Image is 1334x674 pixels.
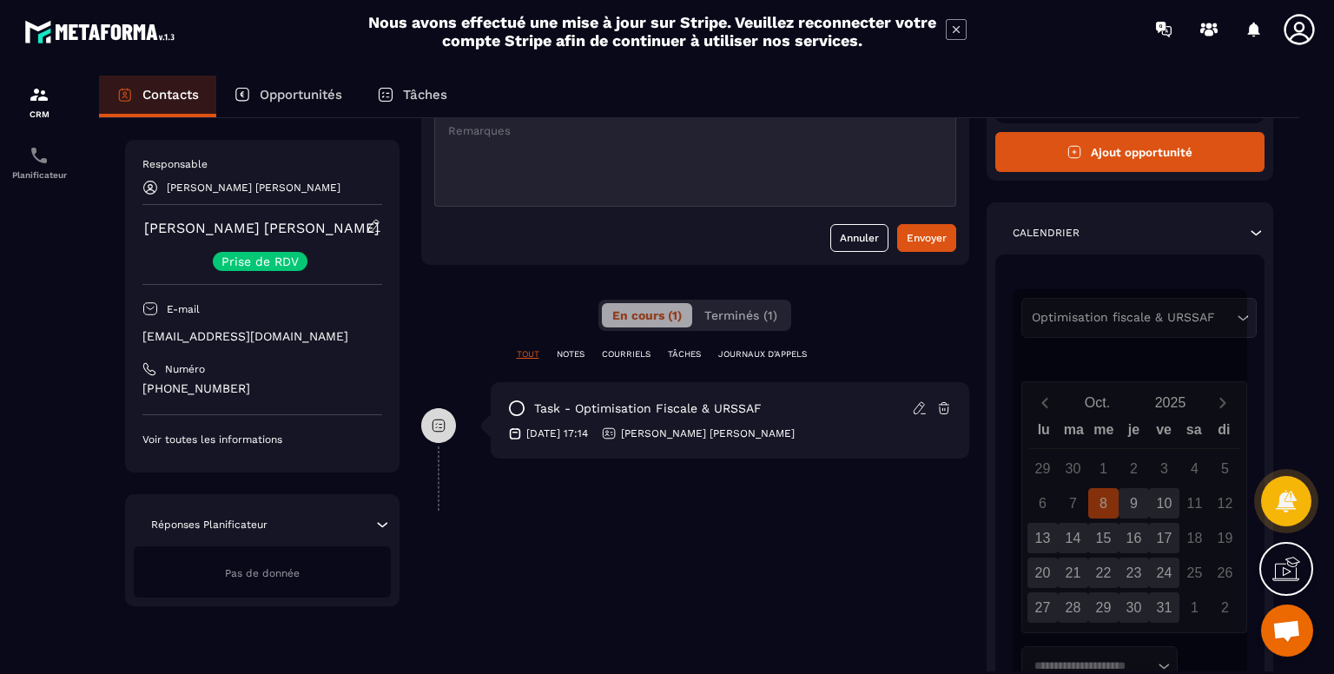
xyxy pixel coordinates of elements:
span: En cours (1) [612,308,682,322]
img: formation [29,84,50,105]
p: Contacts [142,87,199,102]
p: CRM [4,109,74,119]
button: Terminés (1) [694,303,788,327]
a: schedulerschedulerPlanificateur [4,132,74,193]
p: JOURNAUX D'APPELS [718,348,807,360]
p: TOUT [517,348,539,360]
p: Tâches [403,87,447,102]
p: E-mail [167,302,200,316]
p: NOTES [557,348,584,360]
button: Ajout opportunité [995,132,1265,172]
img: logo [24,16,181,48]
a: formationformationCRM [4,71,74,132]
p: Prise de RDV [221,255,299,268]
div: Ouvrir le chat [1261,605,1313,657]
p: [EMAIL_ADDRESS][DOMAIN_NAME] [142,328,382,345]
button: Envoyer [897,224,956,252]
p: Réponses Planificateur [151,518,267,532]
p: Numéro [165,362,205,376]
p: Opportunités [260,87,342,102]
a: Contacts [99,76,216,117]
button: En cours (1) [602,303,692,327]
a: [PERSON_NAME] [PERSON_NAME] [144,220,380,236]
p: Calendrier [1013,226,1080,240]
p: Planificateur [4,170,74,180]
p: [PERSON_NAME] [PERSON_NAME] [621,426,795,440]
h2: Nous avons effectué une mise à jour sur Stripe. Veuillez reconnecter votre compte Stripe afin de ... [367,13,937,50]
p: task - Optimisation fiscale & URSSAF [534,400,762,417]
span: Terminés (1) [704,308,777,322]
span: Pas de donnée [225,567,300,579]
div: Envoyer [907,229,947,247]
p: Responsable [142,157,382,171]
a: Tâches [360,76,465,117]
p: [PERSON_NAME] [PERSON_NAME] [167,182,340,194]
p: [DATE] 17:14 [526,426,588,440]
button: Annuler [830,224,888,252]
p: [PHONE_NUMBER] [142,380,382,397]
p: TÂCHES [668,348,701,360]
img: scheduler [29,145,50,166]
p: COURRIELS [602,348,650,360]
a: Opportunités [216,76,360,117]
p: Voir toutes les informations [142,433,382,446]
